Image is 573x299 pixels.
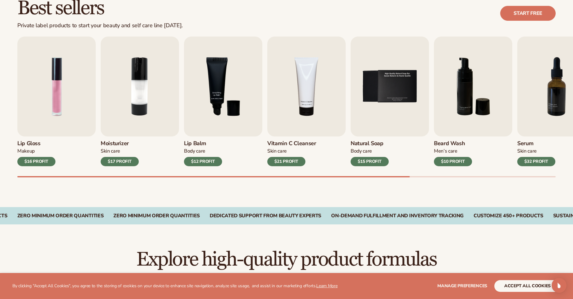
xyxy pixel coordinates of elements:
a: 6 / 9 [434,37,512,166]
div: $21 PROFIT [267,157,305,166]
div: Skin Care [267,148,316,154]
h3: Lip Balm [184,140,222,147]
a: 5 / 9 [351,37,429,166]
div: $10 PROFIT [434,157,472,166]
h3: Vitamin C Cleanser [267,140,316,147]
h3: Beard Wash [434,140,472,147]
div: Private label products to start your beauty and self care line [DATE]. [17,22,183,29]
div: On-Demand Fulfillment and Inventory Tracking [331,213,464,219]
div: Skin Care [101,148,139,154]
div: Skin Care [517,148,555,154]
div: Makeup [17,148,55,154]
p: By clicking "Accept All Cookies", you agree to the storing of cookies on your device to enhance s... [12,284,338,289]
div: Dedicated Support From Beauty Experts [210,213,321,219]
div: $16 PROFIT [17,157,55,166]
a: 3 / 9 [184,37,262,166]
div: Body Care [184,148,222,154]
a: 4 / 9 [267,37,346,166]
div: Body Care [351,148,389,154]
div: $12 PROFIT [184,157,222,166]
div: $15 PROFIT [351,157,389,166]
a: Learn More [316,283,337,289]
button: accept all cookies [494,280,561,292]
div: Open Intercom Messenger [552,278,566,293]
a: Start free [500,6,556,21]
button: Manage preferences [437,280,487,292]
div: $32 PROFIT [517,157,555,166]
div: Zero Minimum Order QuantitieS [113,213,200,219]
a: 1 / 9 [17,37,96,166]
div: Zero Minimum Order QuantitieS [17,213,104,219]
h2: Explore high-quality product formulas [17,249,556,270]
div: $17 PROFIT [101,157,139,166]
h3: Moisturizer [101,140,139,147]
h3: Natural Soap [351,140,389,147]
h3: Lip Gloss [17,140,55,147]
div: CUSTOMIZE 450+ PRODUCTS [474,213,543,219]
a: 2 / 9 [101,37,179,166]
h3: Serum [517,140,555,147]
div: Men’s Care [434,148,472,154]
span: Manage preferences [437,283,487,289]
